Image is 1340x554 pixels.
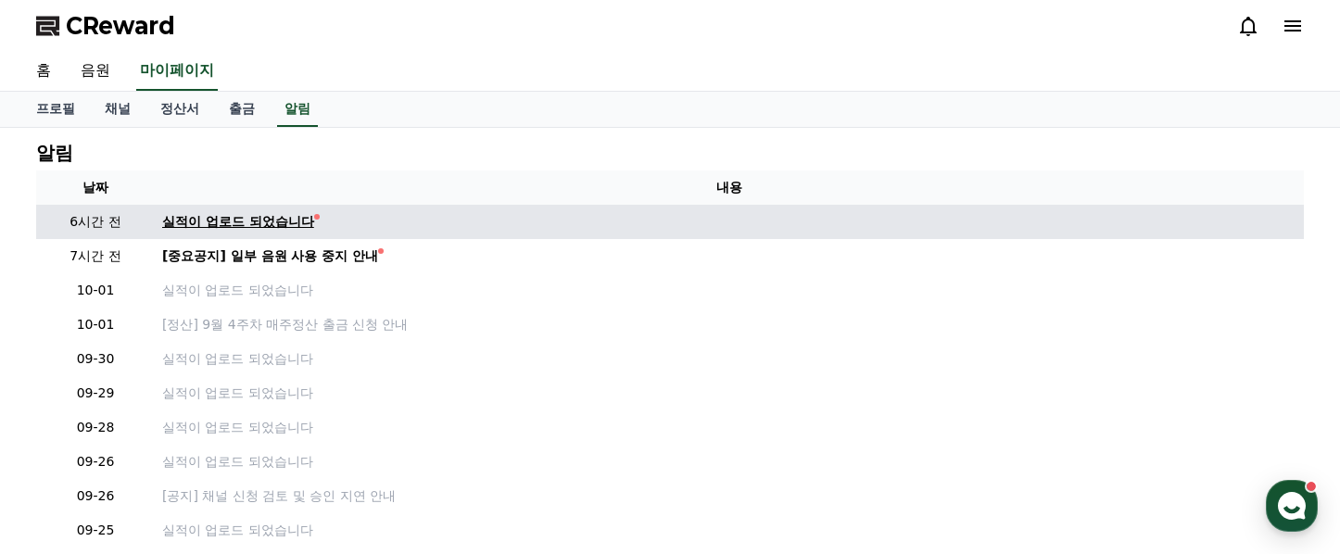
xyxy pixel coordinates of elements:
a: 실적이 업로드 되었습니다 [162,349,1296,369]
a: 정산서 [145,92,214,127]
a: [중요공지] 일부 음원 사용 중지 안내 [162,246,1296,266]
a: 설정 [239,400,356,447]
div: [중요공지] 일부 음원 사용 중지 안내 [162,246,378,266]
h4: 알림 [36,143,73,163]
th: 날짜 [36,170,155,205]
a: 실적이 업로드 되었습니다 [162,384,1296,403]
p: 09-25 [44,521,147,540]
a: [공지] 채널 신청 검토 및 승인 지연 안내 [162,486,1296,506]
th: 내용 [155,170,1304,205]
p: 09-29 [44,384,147,403]
a: 실적이 업로드 되었습니다 [162,452,1296,472]
a: 프로필 [21,92,90,127]
span: 홈 [58,428,70,443]
p: 09-26 [44,452,147,472]
a: 실적이 업로드 되었습니다 [162,212,1296,232]
p: 7시간 전 [44,246,147,266]
span: 설정 [286,428,309,443]
a: 마이페이지 [136,52,218,91]
span: 대화 [170,429,192,444]
a: 실적이 업로드 되었습니다 [162,521,1296,540]
a: 음원 [66,52,125,91]
p: 09-30 [44,349,147,369]
a: 홈 [21,52,66,91]
a: 알림 [277,92,318,127]
a: 실적이 업로드 되었습니다 [162,418,1296,437]
p: 09-26 [44,486,147,506]
span: CReward [66,11,175,41]
p: 10-01 [44,281,147,300]
a: 대화 [122,400,239,447]
a: 채널 [90,92,145,127]
a: [정산] 9월 4주차 매주정산 출금 신청 안내 [162,315,1296,334]
a: 출금 [214,92,270,127]
a: 실적이 업로드 되었습니다 [162,281,1296,300]
div: 실적이 업로드 되었습니다 [162,212,314,232]
a: CReward [36,11,175,41]
p: 09-28 [44,418,147,437]
p: 6시간 전 [44,212,147,232]
p: 10-01 [44,315,147,334]
a: 홈 [6,400,122,447]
